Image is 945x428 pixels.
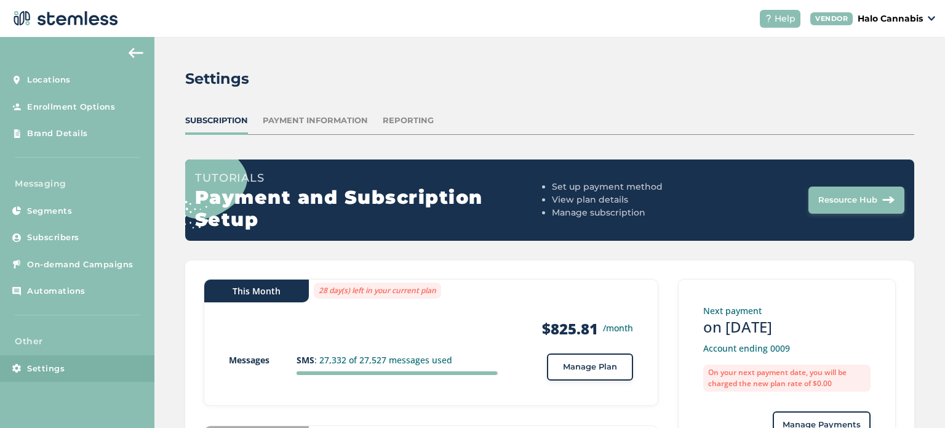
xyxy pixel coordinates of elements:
[297,354,314,366] strong: SMS
[383,115,434,127] div: Reporting
[27,205,72,217] span: Segments
[27,127,88,140] span: Brand Details
[818,194,877,206] span: Resource Hub
[263,115,368,127] div: Payment Information
[27,363,65,375] span: Settings
[185,68,249,90] h2: Settings
[563,361,617,373] span: Manage Plan
[204,280,309,302] div: This Month
[27,101,115,113] span: Enrollment Options
[858,12,923,25] p: Halo Cannabis
[552,206,725,219] li: Manage subscription
[195,187,548,231] h2: Payment and Subscription Setup
[547,353,633,381] button: Manage Plan
[185,115,248,127] div: Subscription
[195,169,548,187] h3: Tutorials
[314,283,441,299] label: 28 day(s) left in your current plan
[27,232,79,244] span: Subscribers
[10,6,118,31] img: logo-dark-0685b13c.svg
[27,259,134,271] span: On-demand Campaigns
[297,353,499,366] p: : 27,332 of 27,527 messages used
[27,285,86,297] span: Automations
[765,15,772,22] img: icon-help-white-03924b79.svg
[129,48,143,58] img: icon-arrow-back-accent-c549486e.svg
[229,353,297,366] p: Messages
[552,193,725,206] li: View plan details
[552,180,725,193] li: Set up payment method
[703,304,871,317] p: Next payment
[808,187,904,214] button: Resource Hub
[703,365,871,392] label: On your next payment date, you will be charged the new plan rate of $0.00
[703,317,871,337] h3: on [DATE]
[810,12,853,25] div: VENDOR
[542,319,598,339] strong: $825.81
[928,16,935,21] img: icon_down-arrow-small-66adaf34.svg
[27,74,71,86] span: Locations
[883,369,945,428] iframe: Chat Widget
[775,12,795,25] span: Help
[703,342,871,355] p: Account ending 0009
[603,321,633,334] small: /month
